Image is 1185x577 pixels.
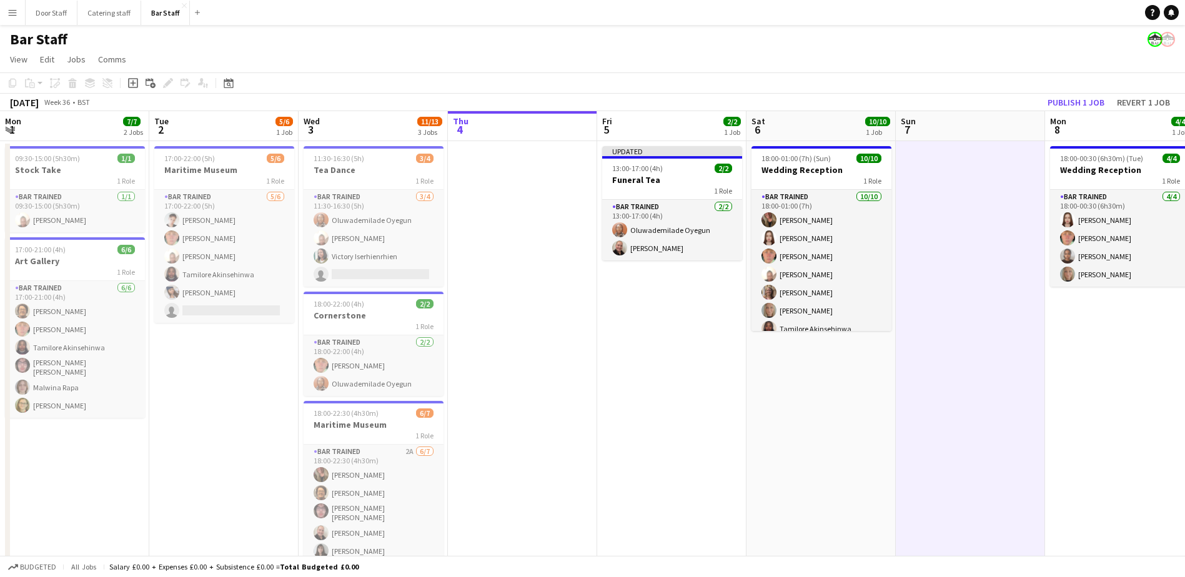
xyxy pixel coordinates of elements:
div: 2 Jobs [124,127,143,137]
span: 1 Role [415,431,434,440]
div: BST [77,97,90,107]
span: Mon [5,116,21,127]
h3: Funeral Tea [602,174,742,185]
span: 8 [1048,122,1066,137]
span: Mon [1050,116,1066,127]
span: Comms [98,54,126,65]
button: Publish 1 job [1043,94,1109,111]
app-card-role: Bar trained2/218:00-22:00 (4h)[PERSON_NAME]Oluwademilade Oyegun [304,335,444,396]
div: 1 Job [276,127,292,137]
span: 1 Role [863,176,881,185]
span: 2/2 [416,299,434,308]
span: Sat [751,116,765,127]
span: 1 Role [415,176,434,185]
div: [DATE] [10,96,39,109]
app-job-card: 09:30-15:00 (5h30m)1/1Stock Take1 RoleBar trained1/109:30-15:00 (5h30m)[PERSON_NAME] [5,146,145,232]
h3: Stock Take [5,164,145,175]
span: Jobs [67,54,86,65]
h3: Maritime Museum [304,419,444,430]
button: Budgeted [6,560,58,574]
span: 11/13 [417,117,442,126]
app-job-card: 18:00-01:00 (7h) (Sun)10/10Wedding Reception1 RoleBar trained10/1018:00-01:00 (7h)[PERSON_NAME][P... [751,146,891,331]
span: 1 Role [266,176,284,185]
a: Jobs [62,51,91,67]
span: 2/2 [723,117,741,126]
span: 1 Role [714,186,732,195]
span: 17:00-21:00 (4h) [15,245,66,254]
span: Budgeted [20,563,56,571]
h3: Maritime Museum [154,164,294,175]
a: Edit [35,51,59,67]
app-card-role: Bar trained10/1018:00-01:00 (7h)[PERSON_NAME][PERSON_NAME][PERSON_NAME][PERSON_NAME][PERSON_NAME]... [751,190,891,395]
span: 7 [899,122,916,137]
h3: Cornerstone [304,310,444,321]
span: Week 36 [41,97,72,107]
span: 1/1 [117,154,135,163]
button: Bar Staff [141,1,190,25]
span: 18:00-22:00 (4h) [314,299,364,308]
span: 09:30-15:00 (5h30m) [15,154,80,163]
a: View [5,51,32,67]
h3: Art Gallery [5,255,145,267]
span: 5/6 [267,154,284,163]
span: Total Budgeted £0.00 [280,562,359,571]
div: 1 Job [866,127,890,137]
span: Sun [901,116,916,127]
app-job-card: 17:00-21:00 (4h)6/6Art Gallery1 RoleBar trained6/617:00-21:00 (4h)[PERSON_NAME][PERSON_NAME]Tamil... [5,237,145,418]
app-card-role: Bar trained2/213:00-17:00 (4h)Oluwademilade Oyegun[PERSON_NAME] [602,200,742,260]
h3: Wedding Reception [751,164,891,175]
button: Revert 1 job [1112,94,1175,111]
span: 3 [302,122,320,137]
span: 1 [3,122,21,137]
h1: Bar Staff [10,30,67,49]
button: Door Staff [26,1,77,25]
app-card-role: Bar trained5/617:00-22:00 (5h)[PERSON_NAME][PERSON_NAME][PERSON_NAME]Tamilore Akinsehinwa[PERSON_... [154,190,294,323]
div: Updated [602,146,742,156]
span: Wed [304,116,320,127]
div: 1 Job [724,127,740,137]
app-user-avatar: Beach Ballroom [1148,32,1163,47]
span: 17:00-22:00 (5h) [164,154,215,163]
app-job-card: 17:00-22:00 (5h)5/6Maritime Museum1 RoleBar trained5/617:00-22:00 (5h)[PERSON_NAME][PERSON_NAME][... [154,146,294,323]
span: 1 Role [117,267,135,277]
span: View [10,54,27,65]
app-card-role: Bar trained3/411:30-16:30 (5h)Oluwademilade Oyegun[PERSON_NAME]Victory Iserhienrhien [304,190,444,287]
button: Catering staff [77,1,141,25]
app-job-card: Updated13:00-17:00 (4h)2/2Funeral Tea1 RoleBar trained2/213:00-17:00 (4h)Oluwademilade Oyegun[PER... [602,146,742,260]
app-job-card: 11:30-16:30 (5h)3/4Tea Dance1 RoleBar trained3/411:30-16:30 (5h)Oluwademilade Oyegun[PERSON_NAME]... [304,146,444,287]
span: 18:00-22:30 (4h30m) [314,408,379,418]
span: 1 Role [415,322,434,331]
span: 13:00-17:00 (4h) [612,164,663,173]
span: 5/6 [275,117,293,126]
span: 1 Role [117,176,135,185]
div: Salary £0.00 + Expenses £0.00 + Subsistence £0.00 = [109,562,359,571]
span: 4/4 [1163,154,1180,163]
span: 11:30-16:30 (5h) [314,154,364,163]
span: 6 [750,122,765,137]
span: 5 [600,122,612,137]
span: Thu [453,116,469,127]
span: 6/6 [117,245,135,254]
span: All jobs [69,562,99,571]
h3: Tea Dance [304,164,444,175]
span: 2 [152,122,169,137]
span: 1 Role [1162,176,1180,185]
app-job-card: 18:00-22:00 (4h)2/2Cornerstone1 RoleBar trained2/218:00-22:00 (4h)[PERSON_NAME]Oluwademilade Oyegun [304,292,444,396]
span: Fri [602,116,612,127]
span: Edit [40,54,54,65]
span: 7/7 [123,117,141,126]
span: 4 [451,122,469,137]
div: 3 Jobs [418,127,442,137]
app-card-role: Bar trained6/617:00-21:00 (4h)[PERSON_NAME][PERSON_NAME]Tamilore Akinsehinwa[PERSON_NAME] [PERSON... [5,281,145,418]
a: Comms [93,51,131,67]
app-card-role: Bar trained1/109:30-15:00 (5h30m)[PERSON_NAME] [5,190,145,232]
span: 3/4 [416,154,434,163]
app-user-avatar: Beach Ballroom [1160,32,1175,47]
